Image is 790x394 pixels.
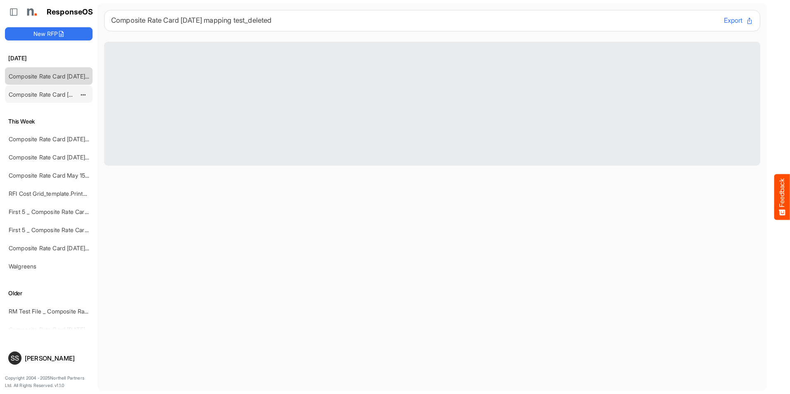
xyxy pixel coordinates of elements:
a: RM Test File _ Composite Rate Card [DATE] [9,308,124,315]
a: First 5 _ Composite Rate Card [DATE] [9,208,108,215]
a: Composite Rate Card [DATE] mapping test_deleted [9,73,144,80]
a: Composite Rate Card May 15-2 [9,172,91,179]
a: Composite Rate Card [DATE] mapping test [9,135,121,142]
button: Export [724,15,753,26]
button: dropdownbutton [79,90,87,99]
h6: Older [5,289,93,298]
img: Northell [23,4,39,20]
div: [PERSON_NAME] [25,355,89,361]
a: First 5 _ Composite Rate Card [DATE] [9,226,108,233]
p: Copyright 2004 - 2025 Northell Partners Ltd. All Rights Reserved. v 1.1.0 [5,375,93,389]
a: Composite Rate Card [DATE] mapping test [9,154,121,161]
h6: [DATE] [5,54,93,63]
a: Composite Rate Card [DATE] mapping test_deleted [9,91,144,98]
span: SS [11,355,19,361]
button: New RFP [5,27,93,40]
div: Loading RFP [104,42,760,166]
a: RFI Cost Grid_template.Prints and warehousing [9,190,133,197]
button: Feedback [774,174,790,220]
h1: ResponseOS [47,8,93,17]
h6: This Week [5,117,93,126]
h6: Composite Rate Card [DATE] mapping test_deleted [111,17,717,24]
a: Composite Rate Card [DATE] mapping test [9,244,121,252]
a: Walgreens [9,263,36,270]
